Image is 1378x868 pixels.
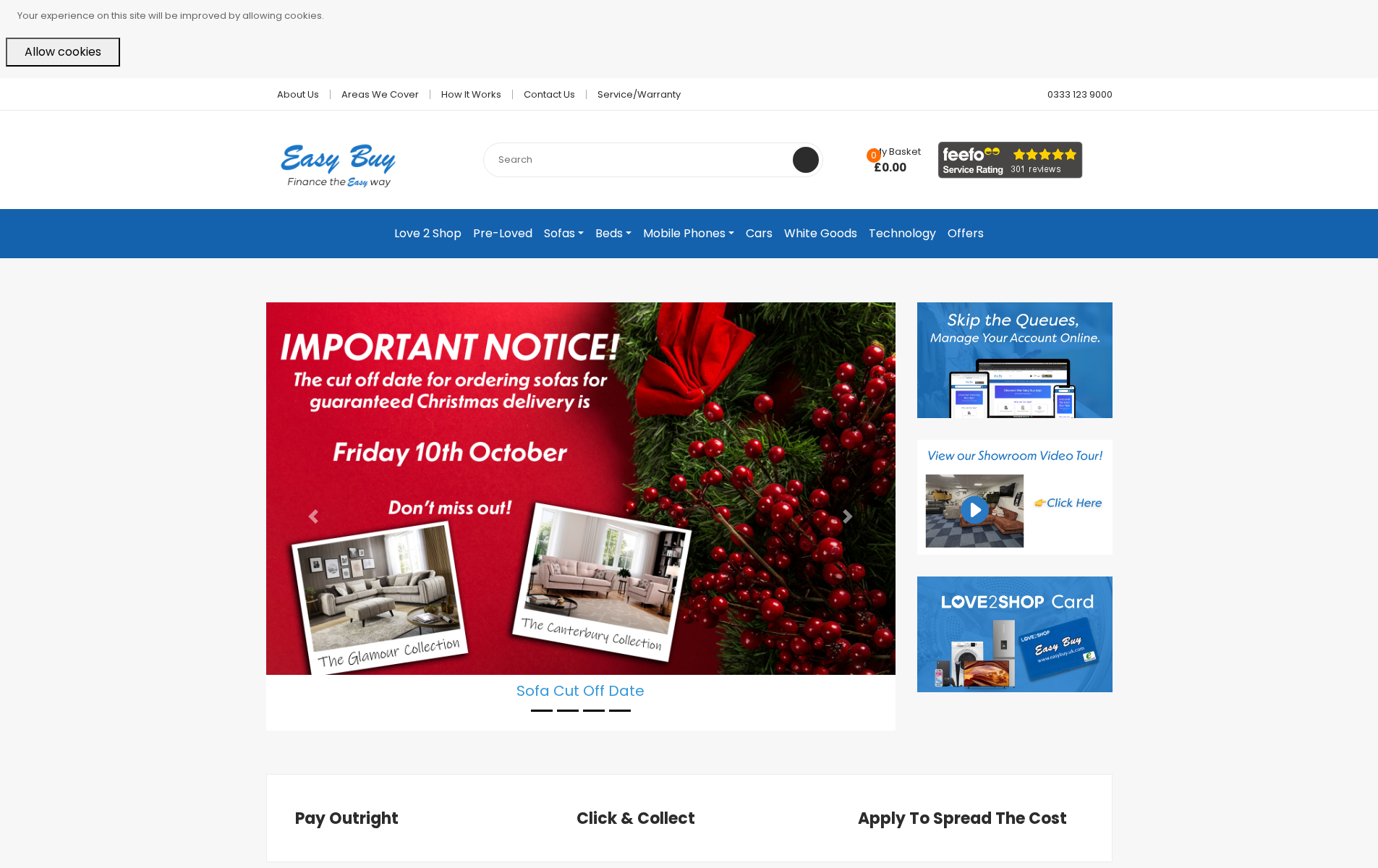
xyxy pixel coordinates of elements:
[430,90,513,99] a: How it works
[266,90,331,99] a: About Us
[6,38,120,67] button: Allow cookies
[587,90,681,99] a: Service/Warranty
[577,807,695,830] h6: Click & Collect
[917,576,1113,692] img: Love to Shop
[874,161,921,175] span: £0.00
[740,221,778,247] a: Cars
[538,221,590,247] a: Sofas
[858,807,1067,830] h6: Apply To Spread The Cost
[863,221,942,247] a: Technology
[867,148,881,163] span: 0
[266,302,896,675] img: Sofa Cut Off Date
[938,142,1083,179] img: feefo_logo
[590,221,637,247] a: Beds
[483,142,823,177] input: Search
[295,807,399,830] h6: Pay Outright
[331,90,430,99] a: Areas we cover
[467,221,538,247] a: Pre-Loved
[637,221,740,247] a: Mobile Phones
[845,148,921,164] a: 0 My Basket £0.00
[1037,90,1113,99] a: 0333 123 9000
[874,145,921,158] span: My Basket
[388,221,467,247] a: Love 2 Shop
[942,221,990,247] a: Offers
[513,90,587,99] a: Contact Us
[917,440,1113,556] img: Showroom Video
[266,675,896,699] h5: Sofa Cut Off Date
[778,221,863,247] a: White Goods
[266,125,410,206] img: Easy Buy
[917,302,1113,418] img: Discover our App
[17,6,1372,26] p: Your experience on this site will be improved by allowing cookies.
